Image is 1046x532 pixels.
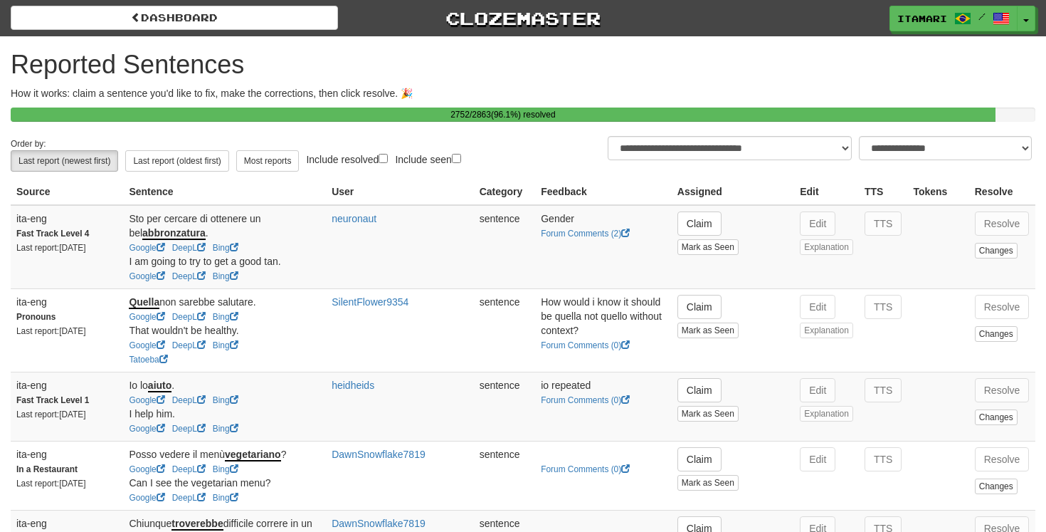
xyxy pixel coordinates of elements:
a: Forum Comments (2) [541,229,630,239]
a: DeepL [172,340,206,350]
span: non sarebbe salutare. [129,296,255,309]
small: Last report: [DATE] [16,410,86,419]
button: Explanation [800,323,853,338]
a: DawnSnowflake7819 [332,518,426,529]
a: Google [129,271,164,281]
th: Feedback [535,179,672,205]
button: Last report (newest first) [11,150,118,172]
a: DeepL [172,424,206,434]
a: DawnSnowflake7819 [332,449,426,460]
a: DeepL [172,464,206,474]
a: DeepL [172,243,206,253]
td: sentence [474,441,536,510]
a: SilentFlower9354 [332,296,408,308]
button: Mark as Seen [677,406,739,422]
input: Include seen [452,154,461,163]
a: Bing [213,271,238,281]
div: I am going to try to get a good tan. [129,254,320,268]
span: Posso vedere il menù ? [129,449,286,461]
a: Forum Comments (0) [541,464,630,474]
th: Source [11,179,123,205]
button: Changes [975,243,1018,259]
a: Bing [213,424,238,434]
h1: Reported Sentences [11,51,1035,79]
a: Google [129,493,164,503]
div: 2752 / 2863 ( 96.1 %) resolved [11,108,995,122]
div: That wouldn't be healthy. [129,323,320,338]
u: troverebbe [171,518,223,531]
a: heidheids [332,380,374,391]
th: Category [474,179,536,205]
label: Include resolved [306,151,388,167]
td: sentence [474,288,536,372]
button: Edit [800,212,835,236]
span: itamari [897,12,947,25]
button: Changes [975,410,1018,425]
button: Claim [677,447,722,471]
label: Include seen [395,151,460,167]
a: DeepL [172,312,206,322]
button: Edit [800,378,835,402]
a: Google [129,243,164,253]
span: / [978,11,986,21]
button: Most reports [236,150,300,172]
p: How it works: claim a sentence you'd like to fix, make the corrections, then click resolve. 🎉 [11,86,1035,100]
button: TTS [865,447,902,471]
th: Sentence [123,179,326,205]
a: Bing [213,464,238,474]
u: abbronzatura [142,227,206,240]
button: Claim [677,212,722,236]
u: vegetariano [225,449,281,461]
span: Io lo . [129,380,174,392]
button: Mark as Seen [677,475,739,491]
a: DeepL [172,493,206,503]
button: TTS [865,212,902,236]
a: DeepL [172,395,206,405]
a: neuronaut [332,213,376,224]
button: Changes [975,326,1018,342]
button: Resolve [975,447,1030,471]
a: Bing [213,340,238,350]
button: Claim [677,295,722,319]
div: ita-eng [16,447,117,461]
div: ita-eng [16,212,117,226]
button: Edit [800,447,835,471]
div: I help him. [129,407,320,421]
div: ita-eng [16,516,117,531]
div: ita-eng [16,295,117,309]
th: Edit [794,179,859,205]
a: Bing [213,493,238,503]
button: Mark as Seen [677,323,739,338]
th: Resolve [969,179,1035,205]
button: Changes [975,479,1018,494]
td: Gender [535,205,672,289]
small: Order by: [11,139,46,149]
small: Last report: [DATE] [16,243,86,253]
input: Include resolved [379,154,388,163]
button: TTS [865,378,902,402]
th: TTS [859,179,907,205]
a: DeepL [172,271,206,281]
div: Can I see the vegetarian menu? [129,476,320,490]
button: Last report (oldest first) [125,150,228,172]
button: Explanation [800,406,853,422]
th: Tokens [907,179,968,205]
td: sentence [474,205,536,289]
th: Assigned [672,179,794,205]
strong: In a Restaurant [16,464,78,474]
button: Resolve [975,212,1030,236]
a: Google [129,464,164,474]
a: Google [129,340,164,350]
u: Quella [129,296,159,309]
button: Resolve [975,295,1030,319]
button: Mark as Seen [677,239,739,255]
span: Sto per cercare di ottenere un bel . [129,213,260,240]
div: ita-eng [16,378,117,392]
small: Last report: [DATE] [16,326,86,336]
a: Forum Comments (0) [541,340,630,350]
td: io repeated [535,372,672,441]
button: Explanation [800,239,853,255]
strong: Fast Track Level 4 [16,229,89,239]
td: sentence [474,372,536,441]
button: Edit [800,295,835,319]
